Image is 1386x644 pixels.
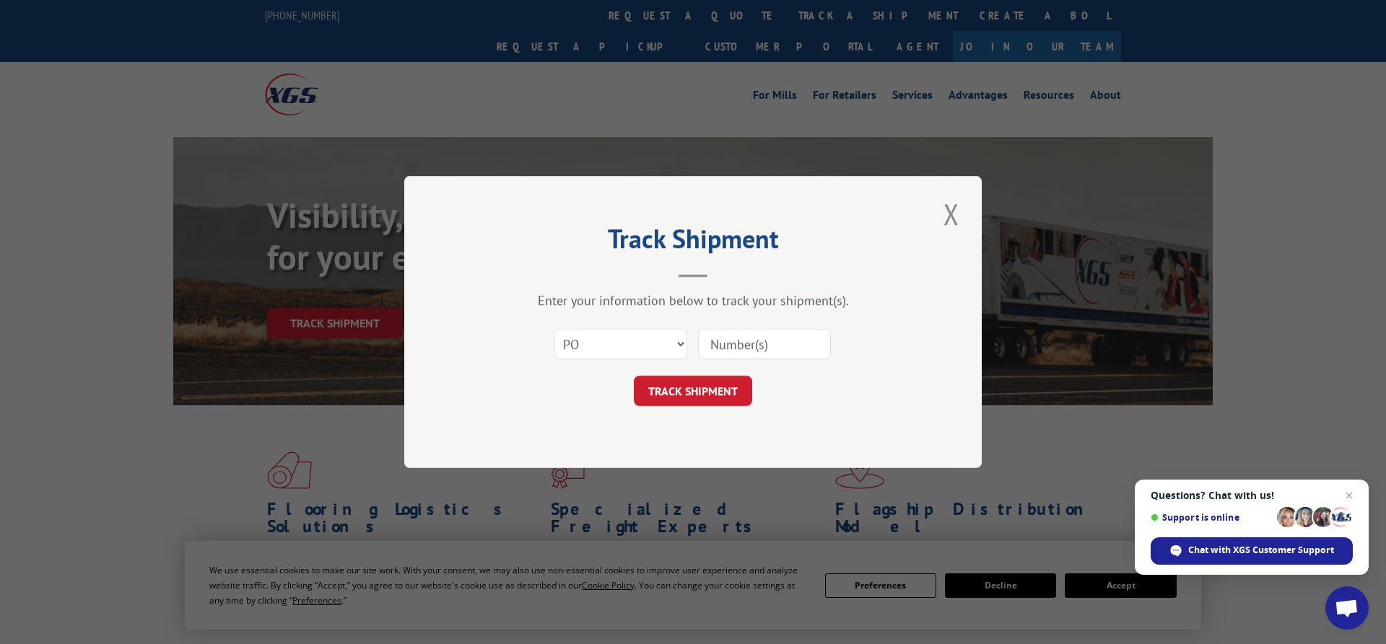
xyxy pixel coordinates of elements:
[1151,537,1353,565] span: Chat with XGS Customer Support
[476,229,910,256] h2: Track Shipment
[1188,544,1334,557] span: Chat with XGS Customer Support
[476,292,910,309] div: Enter your information below to track your shipment(s).
[1325,586,1369,630] a: Open chat
[1151,512,1272,523] span: Support is online
[939,194,964,234] button: Close modal
[634,376,752,406] button: TRACK SHIPMENT
[1151,490,1353,501] span: Questions? Chat with us!
[698,329,831,359] input: Number(s)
